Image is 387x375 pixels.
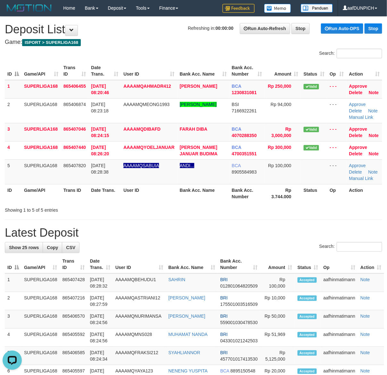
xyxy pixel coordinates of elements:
[220,277,228,282] span: BRI
[61,62,88,80] th: Trans ID: activate to sort column ascending
[21,98,61,123] td: SUPERLIGA168
[121,184,177,202] th: User ID
[240,23,290,34] a: Run Auto-Refresh
[5,62,21,80] th: ID: activate to sort column descending
[88,184,121,202] th: Date Trans.
[60,292,88,310] td: 865407216
[218,255,260,273] th: Bank Acc. Number: activate to sort column ascending
[232,126,241,132] span: BCA
[88,273,113,292] td: [DATE] 08:28:32
[5,292,21,310] td: 2
[61,184,88,202] th: Trans ID
[265,184,301,202] th: Rp 3.744.000
[5,226,382,239] h1: Latest Deposit
[349,90,363,95] a: Delete
[321,329,358,347] td: aafhinmatimann
[369,90,379,95] a: Note
[62,242,80,253] a: CSV
[349,176,374,181] a: Manual Link
[298,277,317,283] span: Accepted
[232,145,241,150] span: BCA
[5,123,21,141] td: 3
[220,338,258,343] span: Copy 043301021242503 to clipboard
[91,126,109,138] span: [DATE] 08:24:15
[220,320,258,325] span: Copy 559001030478530 to clipboard
[232,133,257,138] span: Copy 4070288350 to clipboard
[5,159,21,184] td: 5
[260,255,295,273] th: Amount: activate to sort column ascending
[123,102,170,107] span: AAAAMQMEONG1993
[232,151,257,156] span: Copy 4700351551 to clipboard
[123,163,159,168] span: Nama rekening ada tanda titik/strip, harap diedit
[301,62,327,80] th: Status: activate to sort column ascending
[321,292,358,310] td: aafhinmatimann
[301,184,327,202] th: Status
[319,49,382,58] label: Search:
[298,296,317,301] span: Accepted
[180,84,217,89] a: [PERSON_NAME]
[21,62,61,80] th: Game/API: activate to sort column ascending
[347,62,382,80] th: Action: activate to sort column ascending
[349,115,374,120] a: Manual Link
[327,62,346,80] th: Op: activate to sort column ascending
[298,350,317,356] span: Accepted
[188,26,233,31] span: Refreshing in:
[60,347,88,365] td: 865406585
[271,102,291,107] span: Rp 94,000
[5,242,43,253] a: Show 25 rows
[360,277,370,282] a: Note
[369,133,379,138] a: Note
[91,84,109,95] span: [DATE] 08:20:46
[349,108,362,113] a: Delete
[63,145,86,150] span: 865407440
[220,332,228,337] span: BRI
[63,84,86,89] span: 865406455
[63,163,86,168] span: 865407820
[5,39,382,45] h4: Game:
[360,350,370,355] a: Note
[291,23,310,34] a: Stop
[220,283,258,289] span: Copy 012801064820509 to clipboard
[43,242,62,253] a: Copy
[168,332,207,337] a: MUHAMAT NANDA
[327,141,346,159] td: - - -
[21,347,60,365] td: SUPERLIGA168
[60,329,88,347] td: 865405592
[5,347,21,365] td: 5
[123,126,161,132] span: AAAAMQDIBAFD
[304,145,319,151] span: Valid transaction
[5,273,21,292] td: 1
[321,255,358,273] th: Op: activate to sort column ascending
[260,292,295,310] td: Rp 10,000
[166,255,218,273] th: Bank Acc. Name: activate to sort column ascending
[220,368,229,373] span: BCA
[220,302,258,307] span: Copy 175501003516509 to clipboard
[337,49,382,58] input: Search:
[21,141,61,159] td: SUPERLIGA168
[223,4,255,13] img: Feedback.jpg
[265,62,301,80] th: Amount: activate to sort column ascending
[91,102,109,113] span: [DATE] 08:23:18
[5,98,21,123] td: 2
[113,329,166,347] td: AAAAMQMNS028
[5,204,156,213] div: Showing 1 to 5 of 5 entries
[123,145,174,150] span: AAAAMQYOELJANUAR
[88,347,113,365] td: [DATE] 08:24:34
[63,126,86,132] span: 865407046
[220,314,228,319] span: BRI
[168,350,200,355] a: SYAHLIANNOR
[63,102,86,107] span: 865406874
[5,141,21,159] td: 4
[360,314,370,319] a: Note
[21,80,61,99] td: SUPERLIGA168
[113,273,166,292] td: AAAAMQBEHUDU1
[113,310,166,329] td: AAAAMQNURIMANSA
[232,90,257,95] span: Copy 1230831081 to clipboard
[168,314,205,319] a: [PERSON_NAME]
[349,133,363,138] a: Delete
[5,310,21,329] td: 3
[268,145,291,150] span: Rp 300,000
[327,159,346,184] td: - - -
[5,3,54,13] img: MOTION_logo.png
[368,108,378,113] a: Note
